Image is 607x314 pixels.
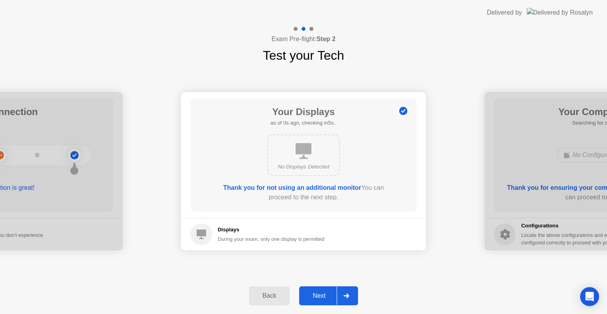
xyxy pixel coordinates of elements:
div: Open Intercom Messenger [580,287,599,306]
div: Next [302,292,337,299]
div: During your exam, only one display is permitted [218,235,324,243]
div: No Displays Detected [274,163,333,171]
div: Back [251,292,287,299]
b: Thank you for not using an additional monitor [223,184,361,191]
h5: as of 0s ago, checking in5s.. [270,119,336,127]
h4: Exam Pre-flight: [271,34,336,44]
div: Delivered by [487,8,522,17]
button: Back [249,286,290,305]
div: You can proceed to the next step. [213,183,394,202]
h1: Test your Tech [263,46,344,65]
h1: Your Displays [270,105,336,119]
h5: Displays [218,226,324,234]
button: Next [299,286,358,305]
img: Delivered by Rosalyn [527,8,593,17]
b: Step 2 [317,36,336,42]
